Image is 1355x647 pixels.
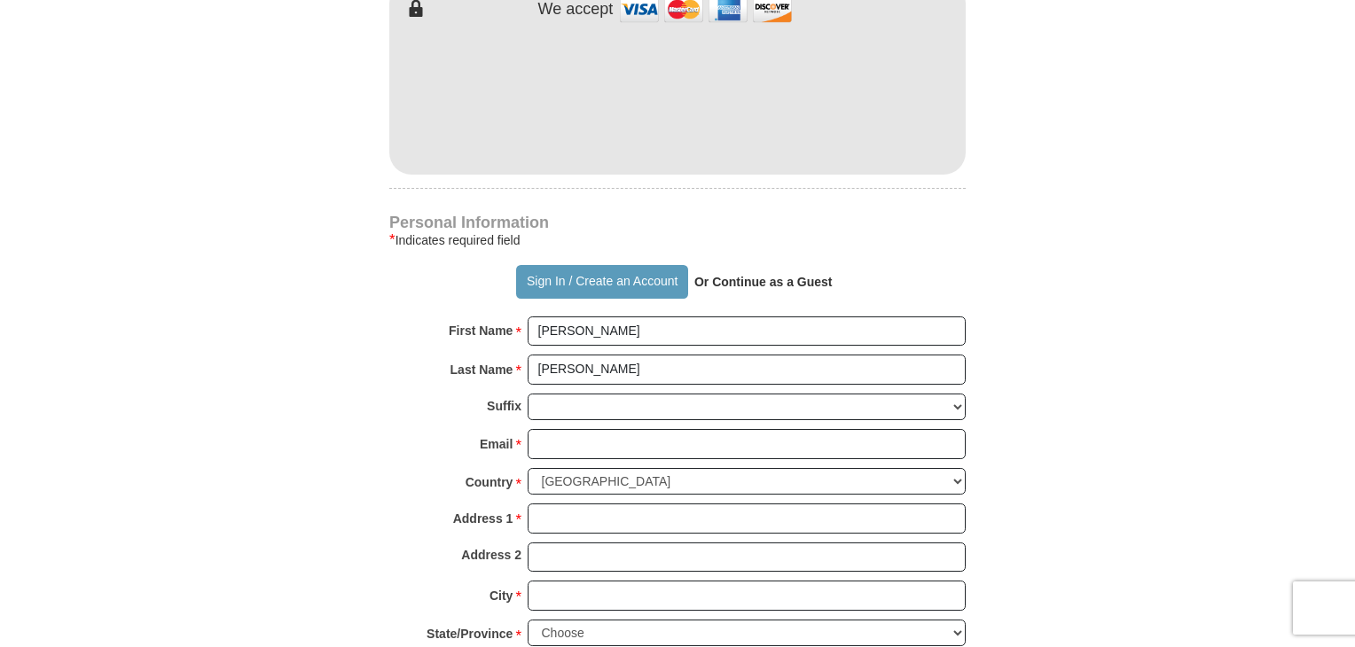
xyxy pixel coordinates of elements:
[480,432,513,456] strong: Email
[694,275,833,289] strong: Or Continue as a Guest
[449,318,513,343] strong: First Name
[487,394,521,418] strong: Suffix
[461,542,521,567] strong: Address 2
[453,506,513,531] strong: Address 1
[427,621,513,646] strong: State/Province
[389,230,966,251] div: Indicates required field
[516,265,687,299] button: Sign In / Create an Account
[389,215,966,230] h4: Personal Information
[466,470,513,495] strong: Country
[450,357,513,382] strong: Last Name
[490,583,513,608] strong: City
